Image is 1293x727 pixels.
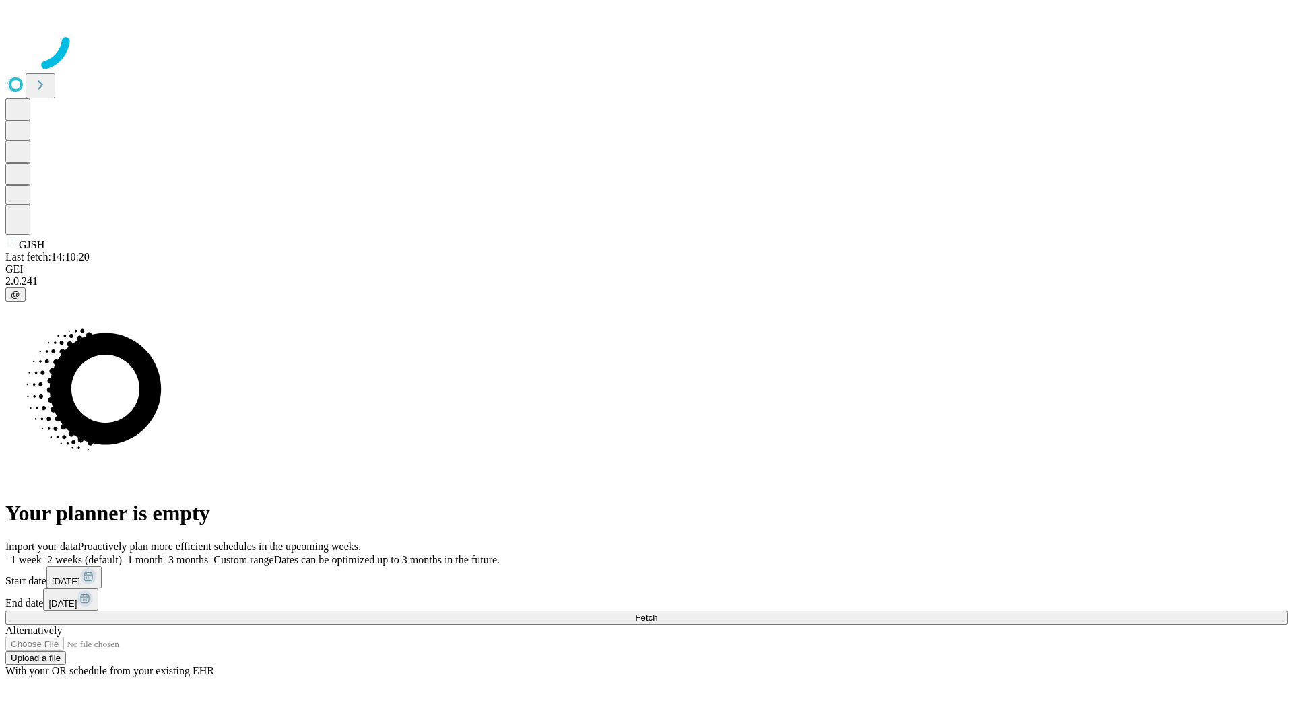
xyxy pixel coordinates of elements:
[11,289,20,300] span: @
[47,554,122,565] span: 2 weeks (default)
[11,554,42,565] span: 1 week
[5,588,1288,611] div: End date
[52,576,80,586] span: [DATE]
[213,554,273,565] span: Custom range
[5,566,1288,588] div: Start date
[5,611,1288,625] button: Fetch
[5,287,26,302] button: @
[5,665,214,677] span: With your OR schedule from your existing EHR
[274,554,500,565] span: Dates can be optimized up to 3 months in the future.
[19,239,44,250] span: GJSH
[127,554,163,565] span: 1 month
[5,625,62,636] span: Alternatively
[46,566,102,588] button: [DATE]
[168,554,208,565] span: 3 months
[5,275,1288,287] div: 2.0.241
[43,588,98,611] button: [DATE]
[78,541,361,552] span: Proactively plan more efficient schedules in the upcoming weeks.
[5,501,1288,526] h1: Your planner is empty
[5,541,78,552] span: Import your data
[48,598,77,609] span: [DATE]
[5,251,90,263] span: Last fetch: 14:10:20
[5,263,1288,275] div: GEI
[5,651,66,665] button: Upload a file
[635,613,657,623] span: Fetch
